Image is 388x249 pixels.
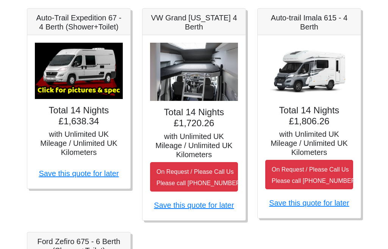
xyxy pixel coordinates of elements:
[265,105,353,127] h4: Total 14 Nights £1,806.26
[35,43,123,99] img: Auto-Trail Expedition 67 - 4 Berth (Shower+Toilet)
[272,167,357,184] small: On Request / Please Call Us Please call [PHONE_NUMBER]
[156,169,242,187] small: On Request / Please Call Us Please call [PHONE_NUMBER]
[150,14,238,32] h5: VW Grand [US_STATE] 4 Berth
[35,14,123,32] h5: Auto-Trail Expedition 67 - 4 Berth (Shower+Toilet)
[35,130,123,157] h5: with Unlimited UK Mileage / Unlimited UK Kilometers
[150,107,238,129] h4: Total 14 Nights £1,720.26
[150,132,238,159] h5: with Unlimited UK Mileage / Unlimited UK Kilometers
[265,43,353,99] img: Auto-trail Imala 615 - 4 Berth
[150,43,238,102] img: VW Grand California 4 Berth
[35,105,123,127] h4: Total 14 Nights £1,638.34
[265,14,353,32] h5: Auto-trail Imala 615 - 4 Berth
[154,201,234,210] a: Save this quote for later
[150,162,238,192] button: On Request / Please Call UsPlease call [PHONE_NUMBER]
[265,130,353,157] h5: with Unlimited UK Mileage / Unlimited UK Kilometers
[265,160,353,190] button: On Request / Please Call UsPlease call [PHONE_NUMBER]
[39,170,119,178] a: Save this quote for later
[269,199,349,207] a: Save this quote for later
